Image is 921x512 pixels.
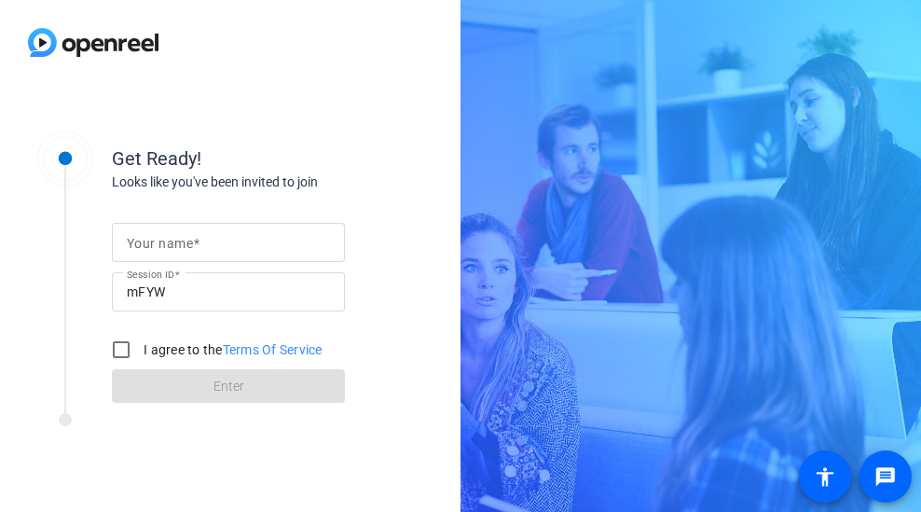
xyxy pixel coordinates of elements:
[127,236,193,251] mat-label: Your name
[814,465,836,488] mat-icon: accessibility
[874,465,897,488] mat-icon: message
[223,342,323,357] a: Terms Of Service
[112,173,485,192] div: Looks like you've been invited to join
[127,269,174,280] mat-label: Session ID
[112,145,485,173] div: Get Ready!
[140,340,323,359] label: I agree to the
